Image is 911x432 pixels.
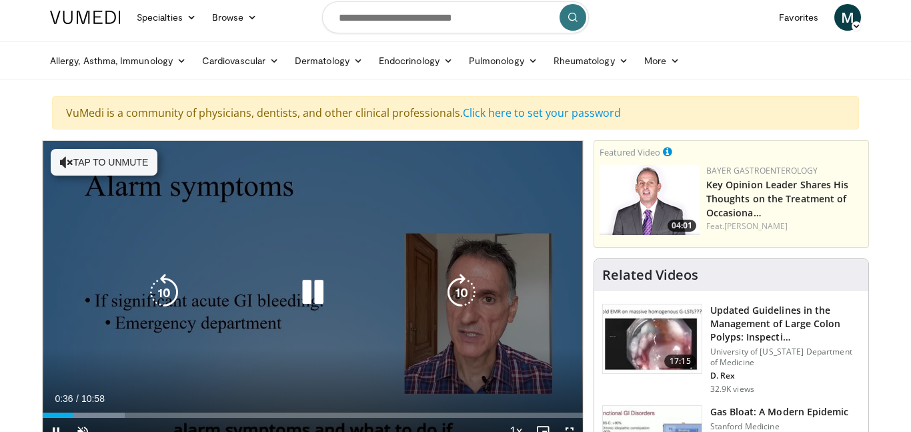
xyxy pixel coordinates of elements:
[546,47,636,74] a: Rheumatology
[636,47,688,74] a: More
[600,165,700,235] a: 04:01
[42,47,194,74] a: Allergy, Asthma, Immunology
[706,165,818,176] a: Bayer Gastroenterology
[710,405,849,419] h3: Gas Bloat: A Modern Epidemic
[600,146,660,158] small: Featured Video
[76,393,79,404] span: /
[322,1,589,33] input: Search topics, interventions
[55,393,73,404] span: 0:36
[43,413,583,418] div: Progress Bar
[706,178,849,219] a: Key Opinion Leader Shares His Thoughts on the Treatment of Occasiona…
[724,220,788,232] a: [PERSON_NAME]
[771,4,826,31] a: Favorites
[81,393,105,404] span: 10:58
[287,47,371,74] a: Dermatology
[600,165,700,235] img: 9828b8df-38ad-4333-b93d-bb657251ca89.png.150x105_q85_crop-smart_upscale.png
[194,47,287,74] a: Cardiovascular
[602,267,698,283] h4: Related Videos
[668,220,696,232] span: 04:01
[710,347,860,368] p: University of [US_STATE] Department of Medicine
[204,4,265,31] a: Browse
[664,355,696,368] span: 17:15
[371,47,461,74] a: Endocrinology
[834,4,861,31] a: M
[602,304,860,395] a: 17:15 Updated Guidelines in the Management of Large Colon Polyps: Inspecti… University of [US_STA...
[463,105,621,120] a: Click here to set your password
[129,4,204,31] a: Specialties
[51,149,157,176] button: Tap to unmute
[603,304,702,374] img: dfcfcb0d-b871-4e1a-9f0c-9f64970f7dd8.150x105_q85_crop-smart_upscale.jpg
[50,11,121,24] img: VuMedi Logo
[706,220,863,232] div: Feat.
[710,304,860,344] h3: Updated Guidelines in the Management of Large Colon Polyps: Inspecti…
[710,421,849,432] p: Stanford Medicine
[710,371,860,381] p: D. Rex
[461,47,546,74] a: Pulmonology
[52,96,859,130] div: VuMedi is a community of physicians, dentists, and other clinical professionals.
[710,384,754,395] p: 32.9K views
